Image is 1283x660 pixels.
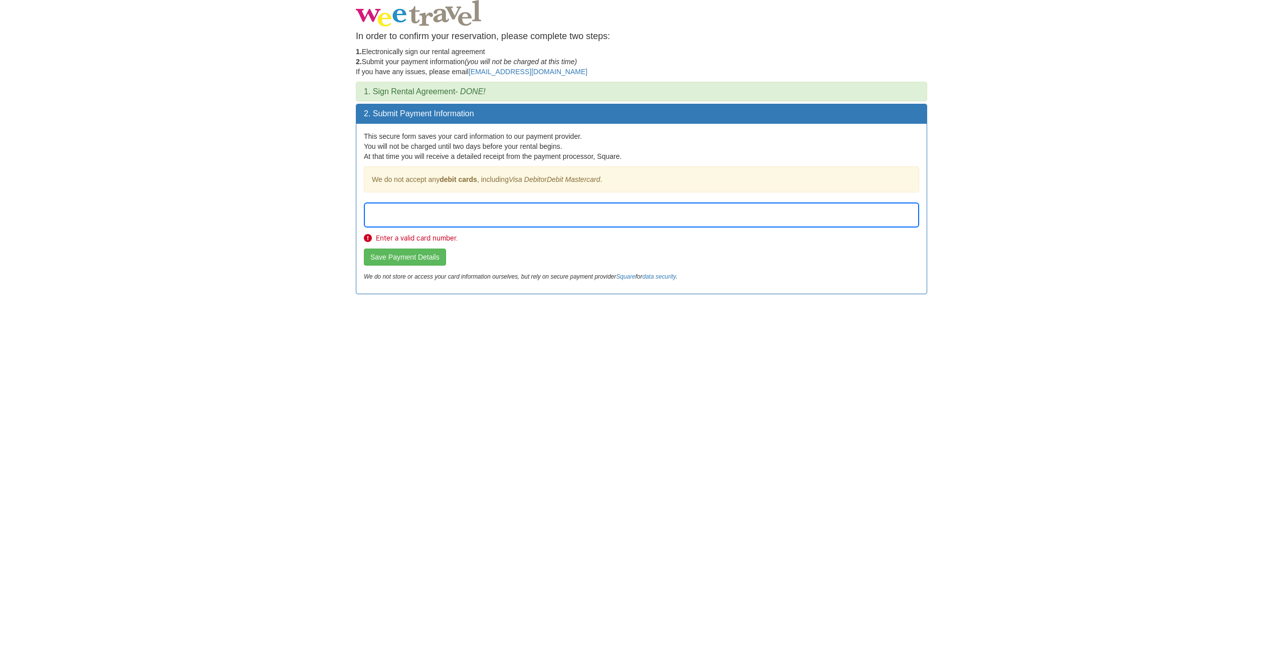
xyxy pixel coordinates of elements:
h4: In order to confirm your reservation, please complete two steps: [356,32,927,42]
p: This secure form saves your card information to our payment provider. You will not be charged unt... [364,131,919,161]
em: Debit Mastercard [547,175,600,183]
p: Electronically sign our rental agreement Submit your payment information If you have any issues, ... [356,47,927,77]
h3: 1. Sign Rental Agreement [364,87,919,96]
button: Save Payment Details [364,249,446,266]
strong: 1. [356,48,362,56]
em: - DONE! [455,87,485,96]
em: (you will not be charged at this time) [465,58,577,66]
a: data security [643,273,676,280]
strong: debit cards [440,175,477,183]
a: [EMAIL_ADDRESS][DOMAIN_NAME] [469,68,587,76]
h3: 2. Submit Payment Information [364,109,919,118]
em: Visa Debit [509,175,541,183]
strong: 2. [356,58,362,66]
a: Square [616,273,635,280]
span: Enter a valid card number. [364,233,919,243]
em: We do not store or access your card information ourselves, but rely on secure payment provider for . [364,273,677,280]
iframe: Secure Credit Card Form [364,203,919,227]
div: We do not accept any , including or . [364,166,919,192]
